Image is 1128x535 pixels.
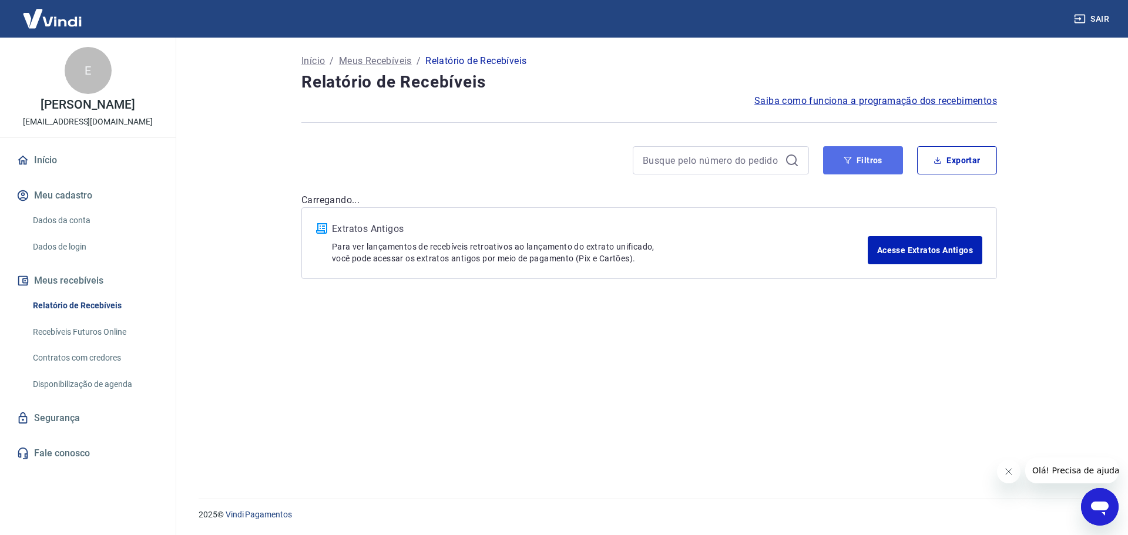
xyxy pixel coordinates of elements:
p: 2025 © [199,509,1100,521]
a: Acesse Extratos Antigos [868,236,982,264]
p: [EMAIL_ADDRESS][DOMAIN_NAME] [23,116,153,128]
p: Para ver lançamentos de recebíveis retroativos ao lançamento do extrato unificado, você pode aces... [332,241,868,264]
input: Busque pelo número do pedido [643,152,780,169]
a: Início [301,54,325,68]
a: Recebíveis Futuros Online [28,320,162,344]
button: Filtros [823,146,903,174]
p: Extratos Antigos [332,222,868,236]
p: Relatório de Recebíveis [425,54,526,68]
a: Vindi Pagamentos [226,510,292,519]
iframe: Botão para abrir a janela de mensagens [1081,488,1119,526]
a: Início [14,147,162,173]
button: Meus recebíveis [14,268,162,294]
a: Fale conosco [14,440,162,466]
a: Disponibilização de agenda [28,372,162,396]
a: Dados da conta [28,208,162,233]
button: Meu cadastro [14,183,162,208]
p: / [417,54,421,68]
a: Dados de login [28,235,162,259]
h4: Relatório de Recebíveis [301,70,997,94]
div: E [65,47,112,94]
a: Segurança [14,405,162,431]
iframe: Mensagem da empresa [1025,457,1119,483]
p: [PERSON_NAME] [41,99,135,111]
img: ícone [316,223,327,234]
iframe: Fechar mensagem [997,460,1020,483]
span: Olá! Precisa de ajuda? [7,8,99,18]
a: Contratos com credores [28,346,162,370]
p: Carregando... [301,193,997,207]
button: Sair [1072,8,1114,30]
button: Exportar [917,146,997,174]
a: Saiba como funciona a programação dos recebimentos [754,94,997,108]
p: / [330,54,334,68]
img: Vindi [14,1,90,36]
a: Meus Recebíveis [339,54,412,68]
a: Relatório de Recebíveis [28,294,162,318]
